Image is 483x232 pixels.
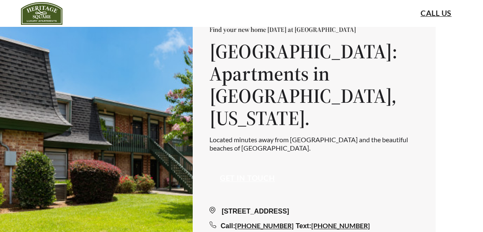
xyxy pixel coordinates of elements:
a: Get in touch [220,174,275,183]
button: Call Us [410,4,462,23]
span: Text: [296,223,311,230]
p: Located minutes away from [GEOGRAPHIC_DATA] and the beautiful beaches of [GEOGRAPHIC_DATA]. [209,136,419,152]
img: heritage_square_logo.jpg [21,2,62,25]
h1: [GEOGRAPHIC_DATA]: Apartments in [GEOGRAPHIC_DATA], [US_STATE]. [209,41,419,129]
a: [PHONE_NUMBER] [235,222,294,230]
a: Call Us [421,9,452,18]
p: Find your new home [DATE] at [GEOGRAPHIC_DATA] [209,25,419,34]
span: Call: [221,223,235,230]
button: Get in touch [209,169,286,188]
div: [STREET_ADDRESS] [209,207,419,217]
a: [PHONE_NUMBER] [311,222,370,230]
